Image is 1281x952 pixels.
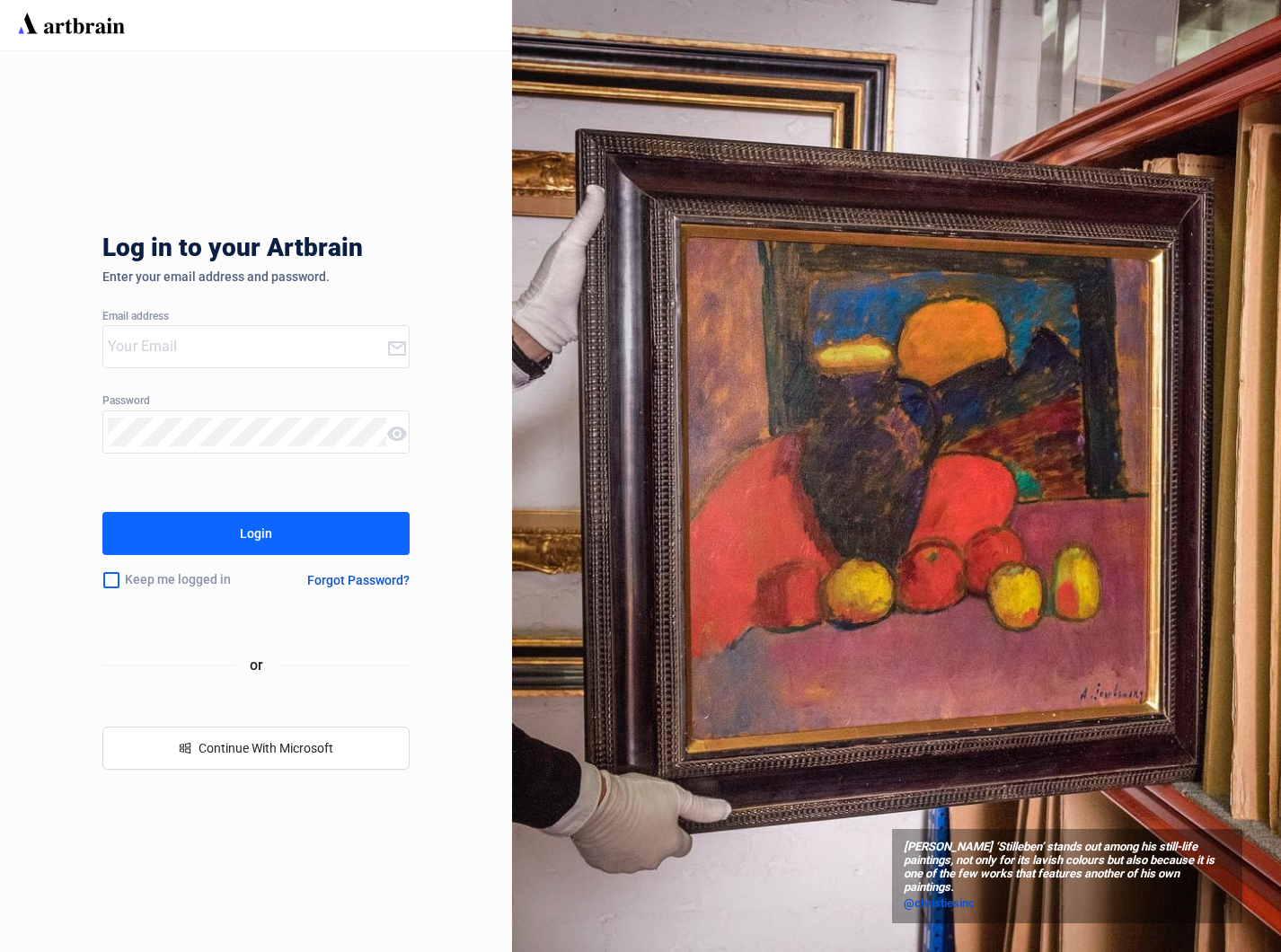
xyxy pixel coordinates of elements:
button: Login [102,512,410,555]
a: @christiesinc [904,895,1231,912]
span: Continue With Microsoft [199,741,333,755]
div: Email address [102,311,410,323]
div: Log in to your Artbrain [102,234,641,269]
div: Enter your email address and password. [102,269,410,284]
div: Keep me logged in [102,561,271,599]
span: [PERSON_NAME] ‘Stilleben’ stands out among his still-life paintings, not only for its lavish colo... [904,841,1231,895]
span: @christiesinc [904,896,975,910]
div: Password [102,395,410,408]
div: Forgot Password? [307,573,410,587]
div: Login [240,519,272,548]
span: windows [179,742,191,754]
button: windowsContinue With Microsoft [102,727,410,770]
span: or [235,654,278,676]
input: Your Email [108,332,386,361]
